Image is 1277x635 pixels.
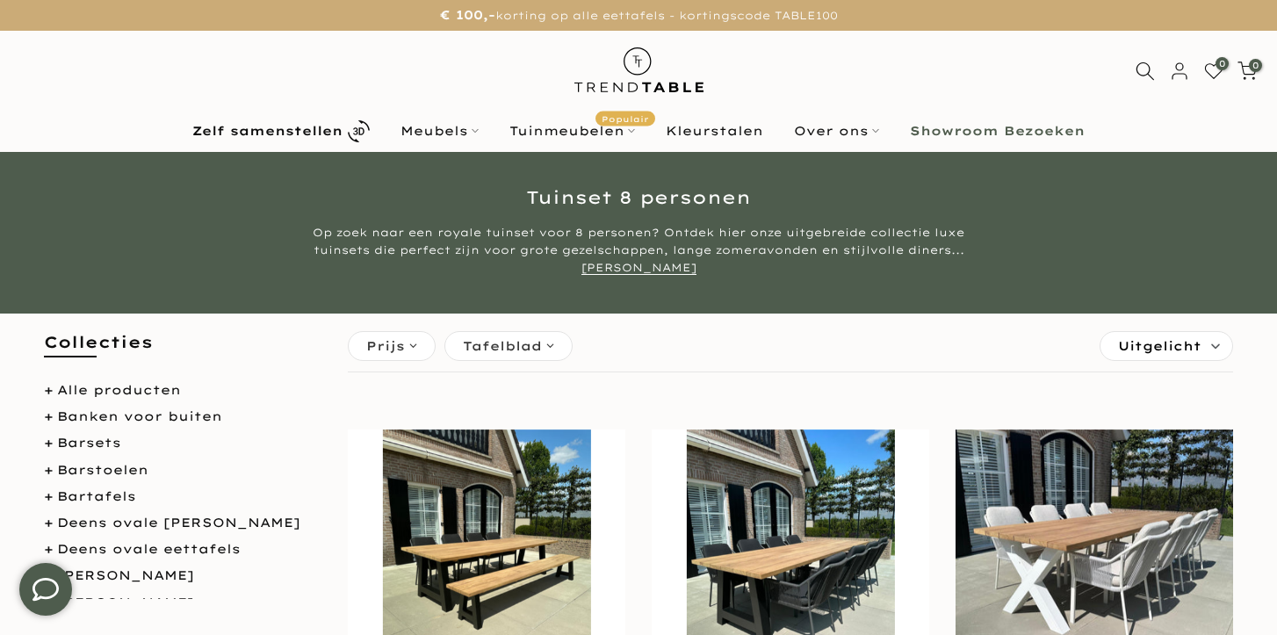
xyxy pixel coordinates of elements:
a: Alle producten [57,382,181,398]
b: Zelf samenstellen [192,125,343,137]
span: Tafelblad [463,336,542,356]
span: Uitgelicht [1118,332,1201,360]
a: Banken voor buiten [57,408,222,424]
span: 0 [1249,59,1262,72]
a: TuinmeubelenPopulair [494,120,651,141]
a: Deens ovale [PERSON_NAME] [57,515,300,530]
h1: Tuinset 8 personen [125,189,1152,206]
b: Showroom Bezoeken [910,125,1085,137]
a: [PERSON_NAME] [57,595,194,610]
span: Populair [595,112,655,126]
a: Kleurstalen [651,120,779,141]
a: Over ons [779,120,895,141]
iframe: toggle-frame [2,545,90,633]
a: Barsets [57,435,121,451]
span: 0 [1216,57,1229,70]
a: [PERSON_NAME] [57,567,194,583]
a: [PERSON_NAME] [581,261,696,275]
a: Showroom Bezoeken [895,120,1100,141]
strong: € 100,- [440,7,495,23]
p: korting op alle eettafels - kortingscode TABLE100 [22,4,1255,26]
h5: Collecties [44,331,321,371]
a: Meubels [386,120,494,141]
a: Zelf samenstellen [177,116,386,147]
a: Barstoelen [57,462,148,478]
a: Bartafels [57,488,136,504]
a: 0 [1204,61,1223,81]
label: Sorteren:Uitgelicht [1100,332,1232,360]
div: Op zoek naar een royale tuinset voor 8 personen? Ontdek hier onze uitgebreide collectie luxe tuin... [309,224,968,277]
a: Deens ovale eettafels [57,541,241,557]
span: Prijs [366,336,405,356]
img: trend-table [562,31,716,109]
a: 0 [1237,61,1257,81]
